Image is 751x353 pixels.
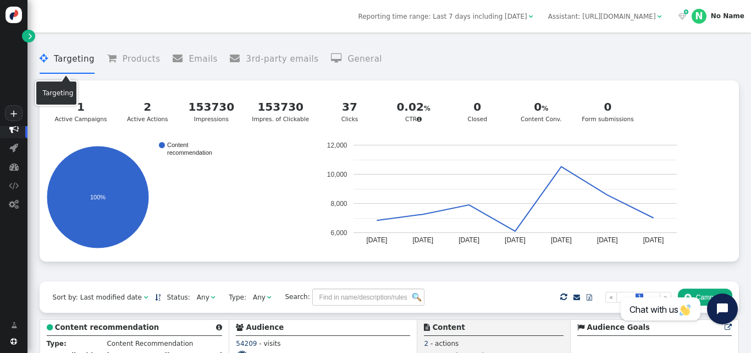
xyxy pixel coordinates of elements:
text: [DATE] [551,236,572,244]
span:  [29,31,32,41]
div: 153730 [252,99,309,115]
a: 1Active Campaigns [49,93,113,129]
span: Reporting time range: Last 7 days including [DATE] [358,13,527,20]
span:  [577,324,584,331]
span: Sorted in descending order [155,294,161,301]
div: Impres. of Clickable [252,99,309,124]
b: Type: [47,340,67,347]
text: [DATE] [367,236,388,244]
li: Products [107,45,161,74]
text: 100% [90,194,106,200]
a:  [580,289,599,306]
div: Form submissions [582,99,634,124]
img: logo-icon.svg [5,7,22,23]
div: CTR [390,99,437,124]
text: [DATE] [459,236,479,244]
a:  [725,323,732,332]
text: [DATE] [643,236,664,244]
text: 8,000 [331,199,347,207]
span:  [684,294,691,301]
div: N [692,9,706,24]
a:  [4,317,24,334]
span:  [47,324,53,331]
span:  [216,324,222,331]
div: Active Actions [124,99,170,124]
a: 37Clicks [321,93,379,129]
div: 0 [454,99,500,115]
span: 2 [424,340,428,347]
text: [DATE] [597,236,618,244]
span:  [211,294,216,301]
div: No Name [711,12,744,20]
a: 0Content Conv. [512,93,571,129]
a: 2Active Actions [119,93,177,129]
text: [DATE] [505,236,526,244]
span:  [9,124,19,133]
span: 54209 [236,340,257,347]
li: Emails [173,45,218,74]
div: 0 [582,99,634,115]
text: recommendation [167,149,212,156]
span:  [10,338,17,345]
span:  [684,8,688,16]
span:  [173,53,189,63]
div: Any [197,292,209,302]
div: Clicks [327,99,373,124]
text: [DATE] [413,236,434,244]
a: 0.02CTR [384,93,443,129]
text: Content [167,142,189,148]
div: Any [253,292,266,302]
div: 2 [124,99,170,115]
span:  [417,116,422,122]
span:  [107,53,123,63]
div: Sort by: Last modified date [53,292,142,302]
span:  [9,143,18,152]
span:  [9,181,19,190]
div: 153730 [188,99,234,115]
span:  [40,53,54,63]
a: + [5,105,22,121]
a: 153730Impressions [183,93,241,129]
span:  [573,294,580,301]
span:  [9,199,19,209]
li: Targeting [40,45,95,74]
span: 1 [636,294,643,301]
text: 6,000 [331,229,347,236]
div: Assistant: [URL][DOMAIN_NAME] [548,12,656,21]
span:  [9,162,19,171]
b: Audience Goals [587,323,650,332]
span:  [678,13,686,20]
a: » [660,292,671,303]
a: 153730Impres. of Clickable [246,93,315,129]
span:  [560,291,567,303]
a: « [605,292,617,303]
div: 1 [54,99,107,115]
span:  [236,324,244,331]
svg: A chart. [46,142,284,252]
span:  [331,53,347,63]
b: Content [433,323,465,332]
span: Type: [222,292,246,302]
span:  [587,294,592,301]
a:   [677,12,688,21]
div: Impressions [188,99,234,124]
a:  [155,294,161,301]
li: General [331,45,382,74]
span: - visits [259,340,280,347]
a:  [573,294,580,301]
button: Campaign [678,289,732,306]
span:  [529,13,533,20]
div: Targeting [43,88,70,98]
div: 0 [518,99,564,115]
span:  [424,324,430,331]
input: Find in name/description/rules [312,289,424,306]
svg: A chart. [321,142,677,252]
li: 3rd-party emails [230,45,318,74]
span: - actions [430,340,459,347]
div: Closed [454,99,500,124]
span:  [658,13,662,20]
a: 0Closed [448,93,506,129]
span: Status: [161,292,190,302]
